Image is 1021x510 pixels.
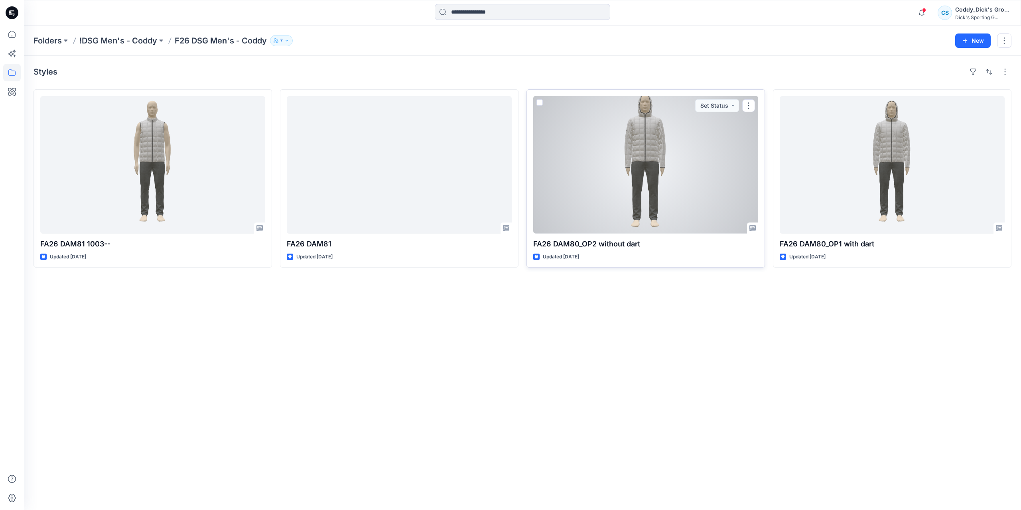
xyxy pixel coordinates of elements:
div: Coddy_Dick's Group [955,5,1011,14]
p: Updated [DATE] [543,253,579,261]
button: New [955,33,991,48]
button: 7 [270,35,293,46]
p: F26 DSG Men's - Coddy [175,35,267,46]
p: Updated [DATE] [50,253,86,261]
p: FA26 DAM80_OP2 without dart [533,238,758,250]
a: FA26 DAM81 1003-- [40,96,265,234]
p: FA26 DAM80_OP1 with dart [780,238,1005,250]
div: CS [938,6,952,20]
a: FA26 DAM80_OP1 with dart [780,96,1005,234]
p: FA26 DAM81 [287,238,512,250]
p: Updated [DATE] [296,253,333,261]
a: FA26 DAM80_OP2 without dart [533,96,758,234]
a: Folders [34,35,62,46]
p: 7 [280,36,283,45]
p: FA26 DAM81 1003-- [40,238,265,250]
h4: Styles [34,67,57,77]
div: Dick's Sporting G... [955,14,1011,20]
p: Updated [DATE] [789,253,826,261]
a: !DSG Men's - Coddy [79,35,157,46]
